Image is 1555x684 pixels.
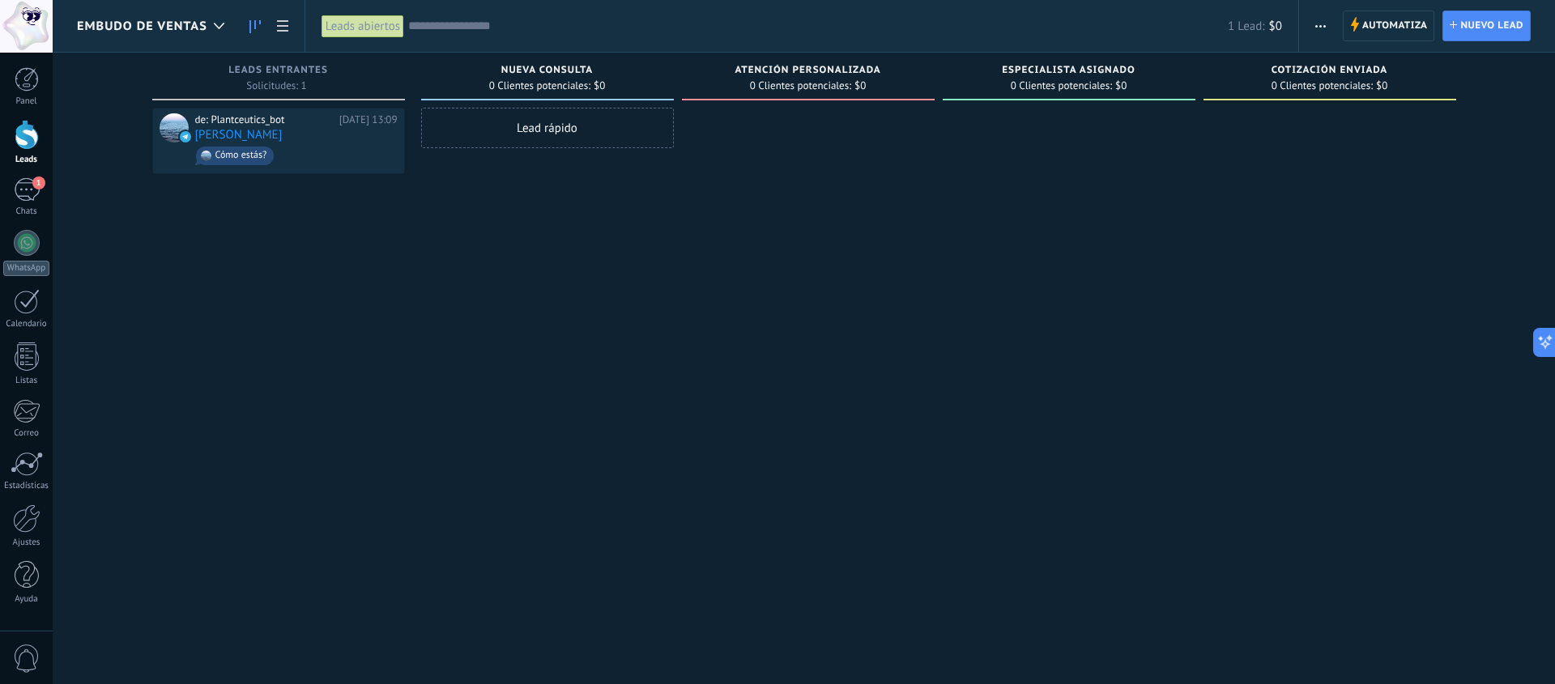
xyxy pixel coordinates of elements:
[339,113,398,126] div: [DATE] 13:09
[3,376,50,386] div: Listas
[1442,11,1531,41] a: Nuevo lead
[160,65,397,79] div: Leads Entrantes
[1115,81,1127,91] span: $0
[1272,65,1388,76] span: Cotización enviada
[1309,11,1332,41] button: Más
[690,65,927,79] div: Atención Personalizada
[1269,19,1282,34] span: $0
[180,131,191,142] img: telegram-sm.svg
[3,481,50,491] div: Estadísticas
[1460,11,1523,40] span: Nuevo lead
[501,65,593,76] span: Nueva consulta
[215,150,267,161] div: Cómo estás?
[1272,81,1373,91] span: 0 Clientes potenciales:
[1002,65,1135,76] span: especialista asignado
[3,261,49,276] div: WhatsApp
[1228,19,1264,34] span: 1 Lead:
[594,81,605,91] span: $0
[489,81,590,91] span: 0 Clientes potenciales:
[228,65,328,76] span: Leads Entrantes
[160,113,189,142] div: Pablo Villanueva
[322,15,404,38] div: Leads abiertos
[750,81,851,91] span: 0 Clientes potenciales:
[951,65,1187,79] div: especialista asignado
[241,11,269,42] a: Leads
[3,96,50,107] div: Panel
[854,81,866,91] span: $0
[246,81,306,91] span: Solicitudes: 1
[735,65,880,76] span: Atención Personalizada
[1343,11,1435,41] a: Automatiza
[421,108,674,148] div: Lead rápido
[3,428,50,439] div: Correo
[3,155,50,165] div: Leads
[1362,11,1428,40] span: Automatiza
[195,113,334,126] div: de: Plantceutics_bot
[3,594,50,605] div: Ayuda
[77,19,207,34] span: Embudo de ventas
[32,176,45,189] span: 1
[3,537,50,548] div: Ajustes
[1212,65,1448,79] div: Cotización enviada
[1011,81,1112,91] span: 0 Clientes potenciales:
[429,65,666,79] div: Nueva consulta
[3,319,50,329] div: Calendario
[3,206,50,217] div: Chats
[1376,81,1387,91] span: $0
[195,128,283,142] a: [PERSON_NAME]
[269,11,296,42] a: Lista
